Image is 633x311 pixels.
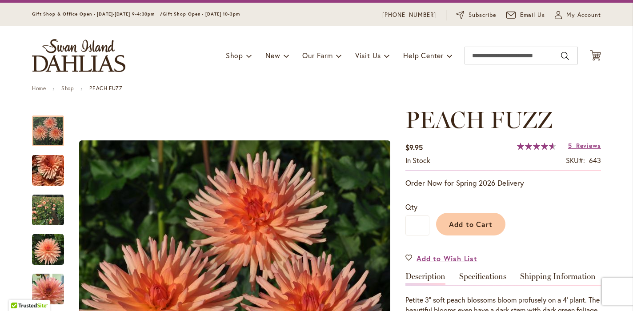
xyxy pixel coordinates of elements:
a: Shop [61,85,74,92]
a: store logo [32,39,125,72]
img: PEACH FUZZ [32,194,64,226]
button: My Account [555,11,601,20]
span: Add to Wish List [417,253,477,263]
span: In stock [405,155,430,165]
img: PEACH FUZZ [32,273,64,305]
div: PEACH FUZZ [32,186,73,225]
p: Order Now for Spring 2026 Delivery [405,178,601,188]
a: Subscribe [456,11,497,20]
button: Add to Cart [436,213,505,235]
span: Visit Us [355,51,381,60]
a: Specifications [459,272,506,285]
span: Email Us [520,11,545,20]
div: 93% [517,143,556,150]
div: 643 [589,155,601,166]
span: 5 [568,141,572,150]
span: Qty [405,202,417,211]
span: $9.95 [405,143,423,152]
a: Home [32,85,46,92]
div: PEACH FUZZ [32,107,73,146]
span: PEACH FUZZ [405,106,553,134]
span: My Account [566,11,601,20]
a: Email Us [506,11,545,20]
div: Availability [405,155,430,166]
a: 5 Reviews [568,141,601,150]
iframe: Launch Accessibility Center [7,279,32,304]
span: New [265,51,280,60]
a: Add to Wish List [405,253,477,263]
span: Gift Shop Open - [DATE] 10-3pm [163,11,240,17]
a: Shipping Information [520,272,596,285]
strong: PEACH FUZZ [89,85,122,92]
img: PEACH FUZZ [16,147,80,195]
span: Shop [226,51,243,60]
span: Help Center [403,51,444,60]
span: Add to Cart [449,219,493,229]
span: Our Farm [302,51,333,60]
img: PEACH FUZZ [32,234,64,266]
a: Description [405,272,445,285]
div: PEACH FUZZ [32,265,73,304]
div: PEACH FUZZ [32,225,73,265]
span: Gift Shop & Office Open - [DATE]-[DATE] 9-4:30pm / [32,11,163,17]
a: [PHONE_NUMBER] [382,11,436,20]
strong: SKU [566,155,585,165]
span: Subscribe [469,11,497,20]
div: PEACH FUZZ [32,146,73,186]
span: Reviews [576,141,601,150]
